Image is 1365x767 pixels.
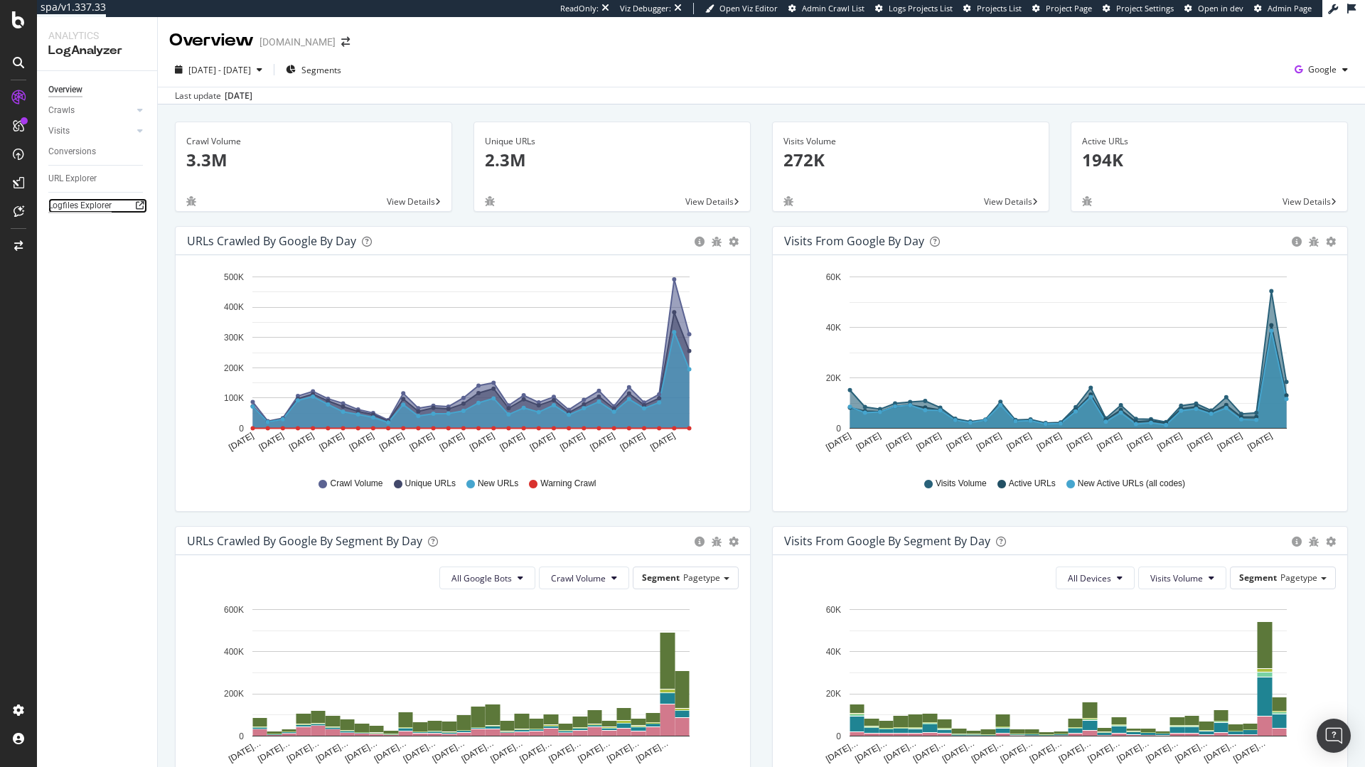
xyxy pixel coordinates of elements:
text: 600K [224,605,244,615]
text: 200K [224,690,244,699]
p: 2.3M [485,148,739,172]
a: Project Page [1032,3,1092,14]
span: Active URLs [1009,478,1056,490]
div: circle-info [695,537,705,547]
div: gear [1326,237,1336,247]
div: URLs Crawled by Google By Segment By Day [187,534,422,548]
a: Crawls [48,103,133,118]
text: [DATE] [378,431,406,453]
div: LogAnalyzer [48,43,146,59]
div: circle-info [1292,237,1302,247]
div: URL Explorer [48,171,97,186]
div: [DATE] [225,90,252,102]
div: Visits [48,124,70,139]
text: [DATE] [468,431,496,453]
div: Overview [169,28,254,53]
text: [DATE] [558,431,587,453]
text: [DATE] [1125,431,1154,453]
a: Open in dev [1184,3,1243,14]
div: Active URLs [1082,135,1337,148]
span: Crawl Volume [330,478,382,490]
div: bug [1309,237,1319,247]
div: Open Intercom Messenger [1317,719,1351,753]
div: Last update [175,90,252,102]
span: View Details [387,195,435,208]
button: Crawl Volume [539,567,629,589]
div: Viz Debugger: [620,3,671,14]
div: arrow-right-arrow-left [341,37,350,47]
div: Visits from Google by day [784,234,924,248]
text: [DATE] [528,431,557,453]
div: A chart. [784,267,1331,464]
text: 40K [826,323,841,333]
div: bug [712,537,722,547]
span: Pagetype [683,572,720,584]
text: [DATE] [648,431,677,453]
a: URL Explorer [48,171,147,186]
text: [DATE] [1005,431,1033,453]
div: Unique URLs [485,135,739,148]
text: [DATE] [1246,431,1274,453]
svg: A chart. [187,267,734,464]
p: 3.3M [186,148,441,172]
span: Admin Crawl List [802,3,864,14]
div: circle-info [1292,537,1302,547]
text: 0 [836,731,841,741]
p: 194K [1082,148,1337,172]
button: All Google Bots [439,567,535,589]
div: gear [1326,537,1336,547]
span: New Active URLs (all codes) [1078,478,1185,490]
div: Crawls [48,103,75,118]
div: bug [485,196,495,206]
a: Visits [48,124,133,139]
span: Warning Crawl [540,478,596,490]
span: Visits Volume [936,478,987,490]
p: 272K [783,148,1038,172]
button: Segments [280,58,347,81]
div: URLs Crawled by Google by day [187,234,356,248]
text: [DATE] [1035,431,1064,453]
span: Logs Projects List [889,3,953,14]
text: [DATE] [914,431,943,453]
div: A chart. [187,601,734,766]
text: [DATE] [975,431,1003,453]
div: bug [186,196,196,206]
div: Logfiles Explorer [48,198,112,213]
a: Overview [48,82,147,97]
text: 100K [224,393,244,403]
div: bug [1082,196,1092,206]
span: All Devices [1068,572,1111,584]
a: Project Settings [1103,3,1174,14]
text: [DATE] [348,431,376,453]
span: Project Page [1046,3,1092,14]
div: Visits from Google By Segment By Day [784,534,990,548]
text: [DATE] [227,431,255,453]
text: 60K [826,272,841,282]
span: Pagetype [1280,572,1317,584]
text: [DATE] [824,431,852,453]
text: [DATE] [287,431,316,453]
text: 0 [239,424,244,434]
span: All Google Bots [451,572,512,584]
text: 200K [224,363,244,373]
div: Conversions [48,144,96,159]
div: gear [729,237,739,247]
span: Unique URLs [405,478,456,490]
button: [DATE] - [DATE] [169,58,268,81]
a: Projects List [963,3,1022,14]
text: 300K [224,333,244,343]
text: [DATE] [498,431,526,453]
div: circle-info [695,237,705,247]
a: Admin Page [1254,3,1312,14]
text: [DATE] [1216,431,1244,453]
div: gear [729,537,739,547]
span: View Details [685,195,734,208]
text: [DATE] [1155,431,1184,453]
text: 400K [224,303,244,313]
text: [DATE] [855,431,883,453]
text: 0 [836,424,841,434]
div: Crawl Volume [186,135,441,148]
span: Google [1308,63,1337,75]
div: Analytics [48,28,146,43]
span: Segment [1239,572,1277,584]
